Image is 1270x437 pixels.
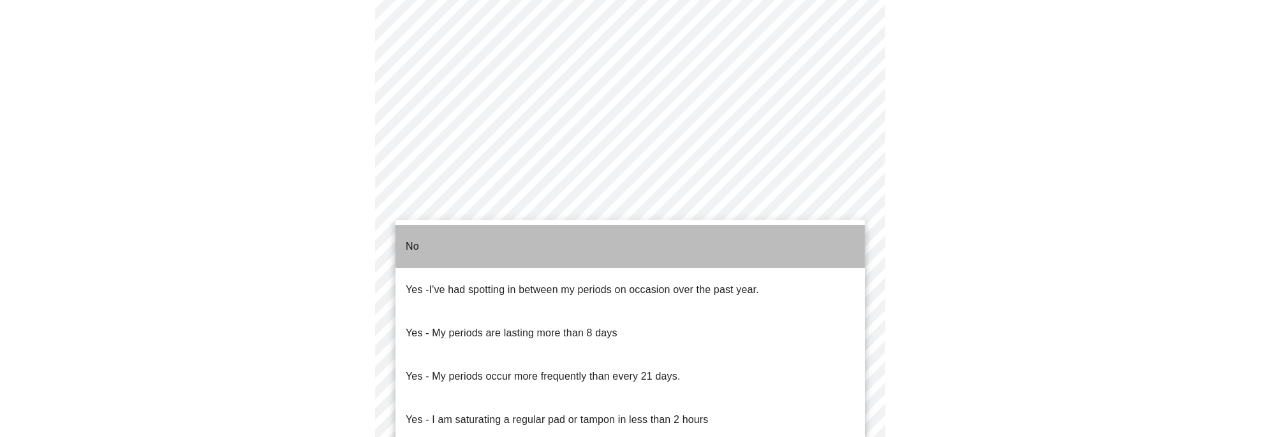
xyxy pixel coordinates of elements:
[406,369,681,384] p: Yes - My periods occur more frequently than every 21 days.
[429,284,759,295] span: I've had spotting in between my periods on occasion over the past year.
[406,326,617,341] p: Yes - My periods are lasting more than 8 days
[406,412,708,427] p: Yes - I am saturating a regular pad or tampon in less than 2 hours
[406,239,419,254] p: No
[406,282,759,297] p: Yes -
